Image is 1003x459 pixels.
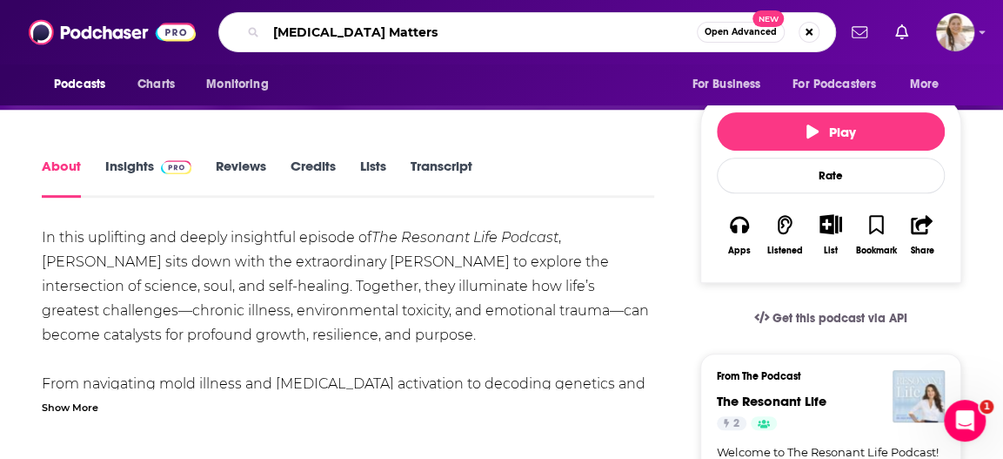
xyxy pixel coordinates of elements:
[717,112,945,151] button: Play
[845,17,874,47] a: Show notifications dropdown
[105,158,191,198] a: InsightsPodchaser Pro
[752,10,784,27] span: New
[717,416,746,430] a: 2
[29,16,196,49] img: Podchaser - Follow, Share and Rate Podcasts
[679,68,782,101] button: open menu
[161,160,191,174] img: Podchaser Pro
[792,72,876,97] span: For Podcasters
[936,13,974,51] span: Logged in as acquavie
[898,68,961,101] button: open menu
[266,18,697,46] input: Search podcasts, credits, & more...
[692,72,760,97] span: For Business
[42,68,128,101] button: open menu
[936,13,974,51] img: User Profile
[781,68,901,101] button: open menu
[944,400,986,442] iframe: Intercom live chat
[899,203,945,267] button: Share
[717,203,762,267] button: Apps
[728,246,751,256] div: Apps
[762,203,807,267] button: Listened
[772,311,907,326] span: Get this podcast via API
[893,370,945,422] img: The Resonant Life
[218,12,836,52] div: Search podcasts, credits, & more...
[371,229,558,246] em: The Resonant Life Podcast
[137,72,175,97] span: Charts
[812,214,848,233] button: Show More Button
[54,72,105,97] span: Podcasts
[856,246,897,256] div: Bookmark
[853,203,899,267] button: Bookmark
[806,124,856,140] span: Play
[910,72,939,97] span: More
[980,400,993,414] span: 1
[808,203,853,267] div: Show More ButtonList
[824,245,838,256] div: List
[216,158,266,198] a: Reviews
[767,246,803,256] div: Listened
[697,22,785,43] button: Open AdvancedNew
[717,158,945,193] div: Rate
[705,28,777,37] span: Open Advanced
[42,158,81,198] a: About
[936,13,974,51] button: Show profile menu
[194,68,291,101] button: open menu
[126,68,185,101] a: Charts
[717,393,826,409] a: The Resonant Life
[733,415,739,433] span: 2
[888,17,915,47] a: Show notifications dropdown
[411,158,472,198] a: Transcript
[206,72,268,97] span: Monitoring
[740,297,921,340] a: Get this podcast via API
[360,158,386,198] a: Lists
[717,370,931,382] h3: From The Podcast
[910,246,933,256] div: Share
[291,158,336,198] a: Credits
